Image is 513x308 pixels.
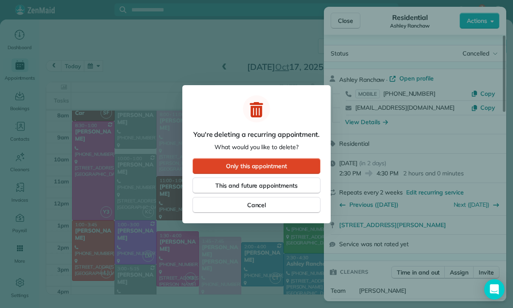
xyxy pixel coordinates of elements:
[192,178,321,194] button: This and future appointments
[215,143,298,151] span: What would you like to delete?
[215,181,298,190] span: This and future appointments
[226,162,287,170] span: Only this appointment
[193,129,320,139] span: You're deleting a recurring appointment.
[192,197,321,213] button: Cancel
[247,201,266,209] span: Cancel
[192,158,321,174] button: Only this appointment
